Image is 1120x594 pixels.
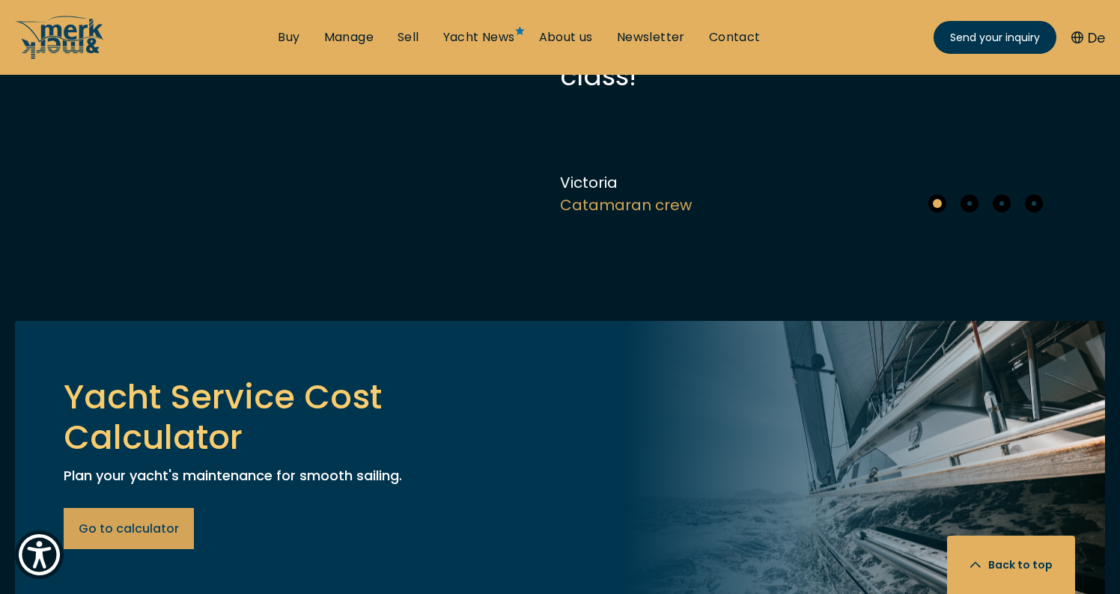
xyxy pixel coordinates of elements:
[1025,195,1043,212] span: Go to slide 4
[398,29,419,46] a: Sell
[1071,28,1105,48] button: De
[443,29,515,46] a: Yacht News
[928,195,946,212] span: Go to slide 1
[934,21,1056,54] a: Send your inquiry
[950,30,1040,46] span: Send your inquiry
[64,377,498,458] h5: Yacht Service Cost Calculator
[947,536,1075,594] button: Back to top
[15,530,64,579] button: Show Accessibility Preferences
[993,195,1011,212] span: Go to slide 3
[539,29,593,46] a: About us
[79,519,179,538] span: Go to calculator
[560,171,837,194] span: Victoria
[617,29,685,46] a: Newsletter
[560,194,837,216] span: Catamaran crew
[278,29,299,46] a: Buy
[961,195,979,212] span: Go to slide 2
[64,508,194,549] a: Go to calculator
[15,47,105,64] a: /
[324,29,374,46] a: Manage
[64,465,498,486] p: Plan your yacht's maintenance for smooth sailing.
[709,29,761,46] a: Contact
